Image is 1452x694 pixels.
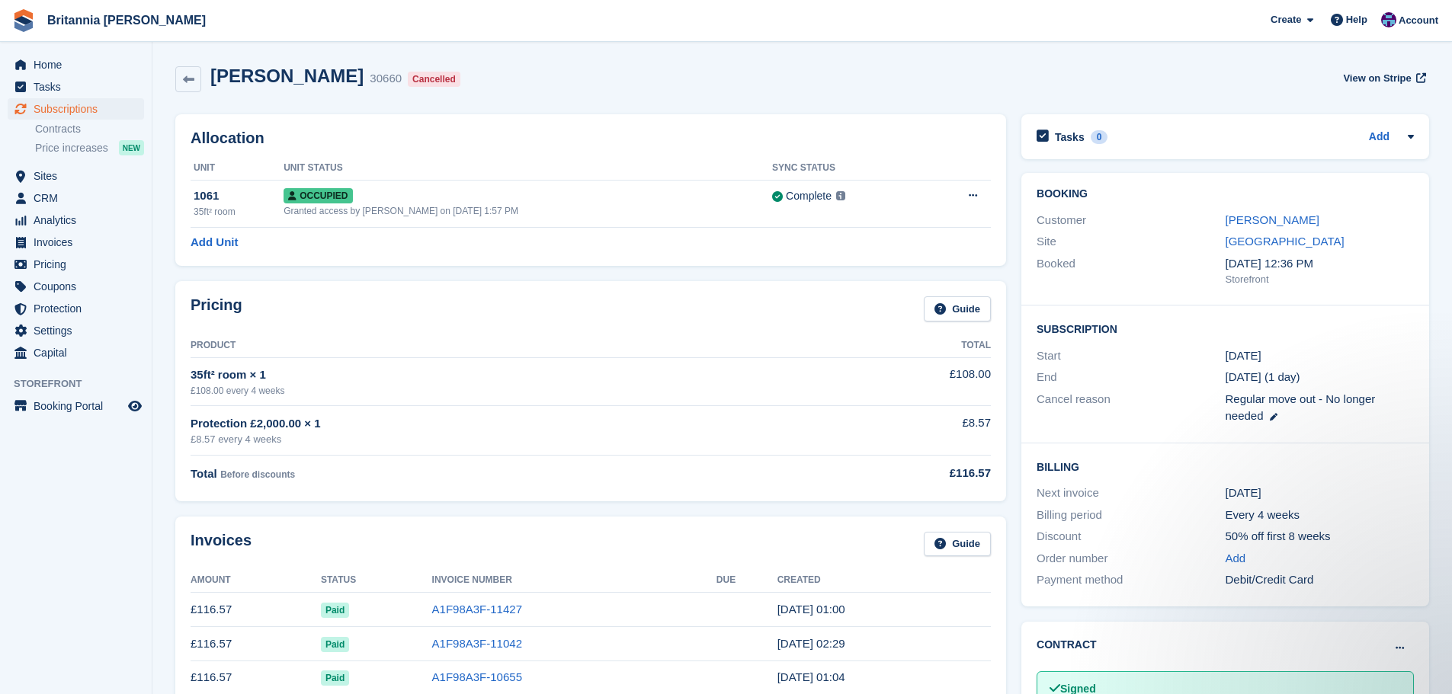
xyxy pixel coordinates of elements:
[220,469,295,480] span: Before discounts
[1091,130,1108,144] div: 0
[191,568,321,593] th: Amount
[432,637,522,650] a: A1F98A3F-11042
[1226,571,1414,589] div: Debit/Credit Card
[8,276,144,297] a: menu
[284,204,772,218] div: Granted access by [PERSON_NAME] on [DATE] 1:57 PM
[1226,528,1414,545] div: 50% off first 8 weeks
[8,98,144,120] a: menu
[8,54,144,75] a: menu
[1226,235,1345,248] a: [GEOGRAPHIC_DATA]
[798,357,991,405] td: £108.00
[1037,188,1414,200] h2: Booking
[191,156,284,181] th: Unit
[321,568,432,593] th: Status
[8,342,144,363] a: menu
[191,130,991,147] h2: Allocation
[1337,66,1429,91] a: View on Stripe
[191,234,238,251] a: Add Unit
[1037,507,1225,524] div: Billing period
[716,568,777,593] th: Due
[1226,255,1414,273] div: [DATE] 12:36 PM
[1037,347,1225,365] div: Start
[1037,459,1414,474] h2: Billing
[34,209,125,231] span: Analytics
[432,603,522,616] a: A1F98A3F-11427
[1037,571,1225,589] div: Payment method
[34,342,125,363] span: Capital
[1343,71,1411,86] span: View on Stripe
[1037,550,1225,568] div: Order number
[126,397,144,415] a: Preview store
[408,72,460,87] div: Cancelled
[8,298,144,319] a: menu
[191,296,242,321] h2: Pricing
[1226,272,1414,287] div: Storefront
[8,76,144,98] a: menu
[191,467,217,480] span: Total
[924,296,991,321] a: Guide
[777,568,991,593] th: Created
[191,415,798,433] div: Protection £2,000.00 × 1
[191,593,321,627] td: £116.57
[321,603,349,618] span: Paid
[34,54,125,75] span: Home
[798,406,991,456] td: £8.57
[1037,233,1225,251] div: Site
[194,205,284,219] div: 35ft² room
[210,66,364,86] h2: [PERSON_NAME]
[836,191,845,200] img: icon-info-grey-7440780725fd019a000dd9b08b2336e03edf1995a4989e88bcd33f0948082b44.svg
[8,395,144,417] a: menu
[8,209,144,231] a: menu
[14,376,152,392] span: Storefront
[34,187,125,209] span: CRM
[321,637,349,652] span: Paid
[34,395,125,417] span: Booking Portal
[1346,12,1367,27] span: Help
[1226,370,1300,383] span: [DATE] (1 day)
[1399,13,1438,28] span: Account
[8,187,144,209] a: menu
[432,568,716,593] th: Invoice Number
[772,156,925,181] th: Sync Status
[1037,391,1225,425] div: Cancel reason
[370,70,402,88] div: 30660
[194,187,284,205] div: 1061
[34,76,125,98] span: Tasks
[1037,637,1097,653] h2: Contract
[8,320,144,341] a: menu
[777,670,845,683] time: 2025-07-04 00:04:17 UTC
[35,139,144,156] a: Price increases NEW
[1271,12,1301,27] span: Create
[119,140,144,155] div: NEW
[34,320,125,341] span: Settings
[35,122,144,136] a: Contracts
[35,141,108,155] span: Price increases
[321,670,349,686] span: Paid
[786,188,832,204] div: Complete
[8,165,144,187] a: menu
[1037,528,1225,545] div: Discount
[1055,130,1085,144] h2: Tasks
[432,670,522,683] a: A1F98A3F-10655
[34,254,125,275] span: Pricing
[34,98,125,120] span: Subscriptions
[777,603,845,616] time: 2025-08-29 00:00:33 UTC
[1037,255,1225,287] div: Booked
[798,465,991,482] div: £116.57
[34,232,125,253] span: Invoices
[8,232,144,253] a: menu
[8,254,144,275] a: menu
[1226,550,1246,568] a: Add
[924,532,991,557] a: Guide
[191,334,798,358] th: Product
[284,188,352,203] span: Occupied
[1369,129,1389,146] a: Add
[34,165,125,187] span: Sites
[1037,485,1225,502] div: Next invoice
[41,8,212,33] a: Britannia [PERSON_NAME]
[1226,392,1376,423] span: Regular move out - No longer needed
[1226,485,1414,502] div: [DATE]
[1381,12,1396,27] img: Becca Clark
[1037,369,1225,386] div: End
[1037,321,1414,336] h2: Subscription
